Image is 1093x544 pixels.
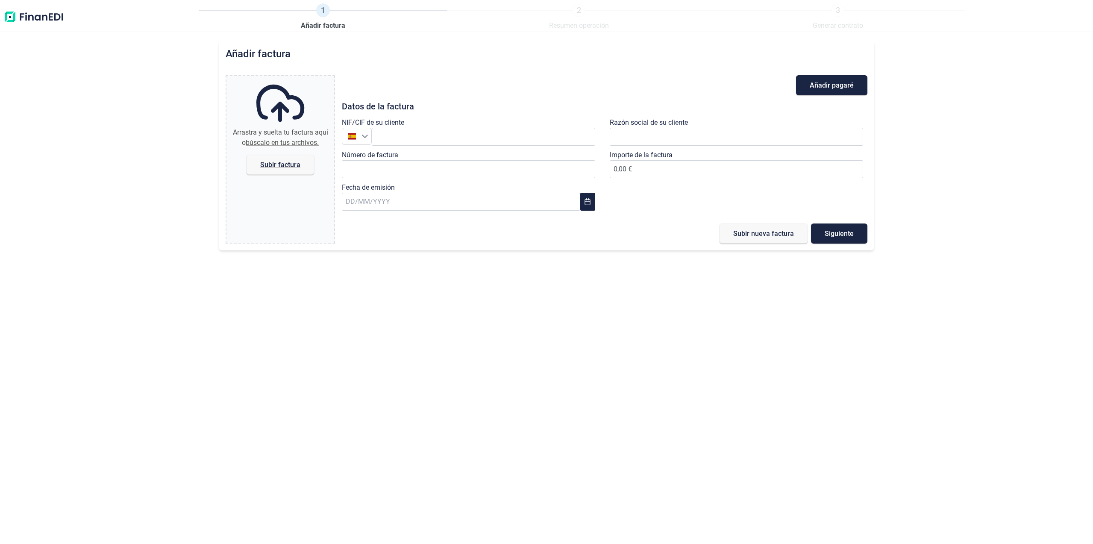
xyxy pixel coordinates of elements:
[301,21,345,31] span: Añadir factura
[825,230,854,237] span: Siguiente
[610,118,688,128] label: Razón social de su cliente
[342,102,868,111] h3: Datos de la factura
[342,182,395,193] label: Fecha de emisión
[810,82,854,88] span: Añadir pagaré
[342,118,404,128] label: NIF/CIF de su cliente
[342,150,398,160] label: Número de factura
[796,75,867,95] button: Añadir pagaré
[720,223,808,244] button: Subir nueva factura
[316,3,330,17] span: 1
[733,230,794,237] span: Subir nueva factura
[226,48,291,60] h2: Añadir factura
[348,132,356,140] img: ES
[3,3,64,31] img: Logo de aplicación
[361,128,371,144] div: Seleccione un país
[580,193,595,211] button: Choose Date
[811,223,867,244] button: Siguiente
[342,193,580,211] input: DD/MM/YYYY
[246,138,319,147] span: búscalo en tus archivos.
[610,150,673,160] label: Importe de la factura
[301,3,345,31] a: 1Añadir factura
[230,127,331,148] div: Arrastra y suelta tu factura aquí o
[260,162,300,168] span: Subir factura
